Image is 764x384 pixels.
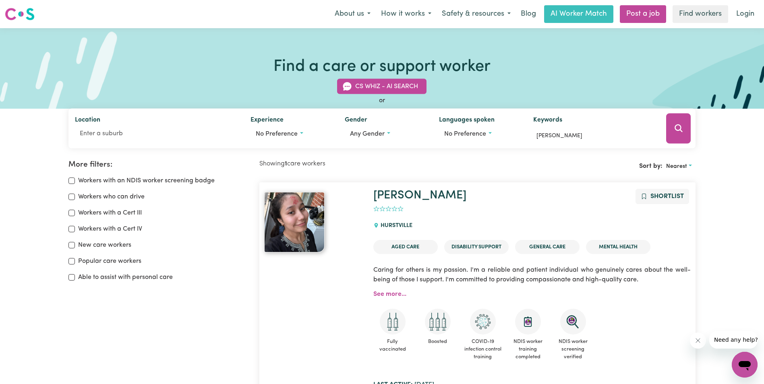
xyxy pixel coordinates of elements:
[560,309,586,334] img: NDIS Worker Screening Verified
[78,192,145,202] label: Workers who can drive
[251,115,284,126] label: Experience
[5,6,49,12] span: Need any help?
[264,192,364,252] a: Kristina
[666,163,687,169] span: Nearest
[78,176,215,186] label: Workers with an NDIS worker screening badge
[690,332,706,349] iframe: Close message
[470,309,496,334] img: CS Academy: COVID-19 Infection Control Training course completed
[78,208,142,218] label: Workers with a Cert III
[639,163,663,169] span: Sort by:
[586,240,650,254] li: Mental Health
[78,256,141,266] label: Popular care workers
[380,309,406,334] img: Care and support worker has received 2 doses of COVID-19 vaccine
[515,240,580,254] li: General Care
[437,6,516,23] button: Safety & resources
[5,5,35,23] a: Careseekers logo
[329,6,376,23] button: About us
[650,193,684,200] span: Shortlist
[439,115,495,126] label: Languages spoken
[373,240,438,254] li: Aged Care
[533,130,655,142] input: Enter keywords, e.g. full name, interests
[285,161,287,167] b: 1
[731,5,759,23] a: Login
[544,5,613,23] a: AI Worker Match
[75,115,100,126] label: Location
[251,126,332,142] button: Worker experience options
[663,160,696,173] button: Sort search results
[732,352,758,378] iframe: Button to launch messaging window
[264,192,325,252] img: View Kristina's profile
[444,131,486,137] span: No preference
[439,126,520,142] button: Worker language preferences
[533,115,562,126] label: Keywords
[256,131,298,137] span: No preference
[515,309,541,334] img: CS Academy: Introduction to NDIS Worker Training course completed
[673,5,728,23] a: Find workers
[666,114,691,144] button: Search
[273,57,491,76] h1: Find a care or support worker
[373,291,406,297] a: See more...
[68,96,696,105] div: or
[620,5,666,23] a: Post a job
[345,115,367,126] label: Gender
[709,331,758,349] iframe: Message from company
[418,334,457,349] span: Boosted
[373,215,417,237] div: HURSTVILLE
[78,273,173,282] label: Able to assist with personal care
[373,334,412,356] span: Fully vaccinated
[75,126,238,141] input: Enter a suburb
[464,334,502,364] span: COVID-19 infection control training
[425,309,451,334] img: Care and support worker has received booster dose of COVID-19 vaccination
[516,5,541,23] a: Blog
[444,240,509,254] li: Disability Support
[350,131,385,137] span: Any gender
[78,240,131,250] label: New care workers
[636,189,689,204] button: Add to shortlist
[509,334,547,364] span: NDIS worker training completed
[554,334,592,364] span: NDIS worker screening verified
[345,126,426,142] button: Worker gender preference
[376,6,437,23] button: How it works
[373,190,466,201] a: [PERSON_NAME]
[78,224,142,234] label: Workers with a Cert IV
[373,204,404,214] div: add rating by typing an integer from 0 to 5 or pressing arrow keys
[68,160,250,169] h2: More filters:
[259,160,477,168] h2: Showing care workers
[337,79,427,94] button: CS Whiz - AI Search
[5,7,35,21] img: Careseekers logo
[373,260,691,289] p: Caring for others is my passion. I'm a reliable and patient individual who genuinely cares about ...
